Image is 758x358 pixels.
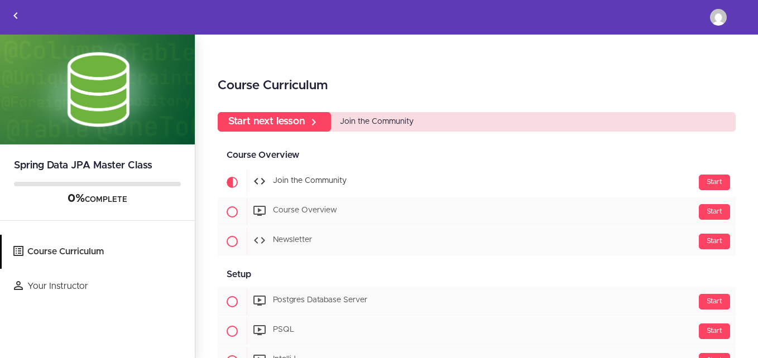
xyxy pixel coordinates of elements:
[710,9,727,26] img: bittukp2000@gmail.com
[9,9,22,22] svg: Back to courses
[699,204,730,220] div: Start
[218,317,736,346] a: Start PSQL
[218,168,736,197] a: Current item Start Join the Community
[2,269,195,303] a: Your Instructor
[14,192,181,206] div: COMPLETE
[218,287,736,316] a: Start Postgres Database Server
[218,197,736,226] a: Start Course Overview
[218,112,331,132] a: Start next lesson
[2,235,195,269] a: Course Curriculum
[68,193,85,204] span: 0%
[273,326,294,334] span: PSQL
[218,168,247,197] span: Current item
[699,323,730,339] div: Start
[1,1,31,34] a: Back to courses
[340,118,414,125] span: Join the Community
[699,234,730,249] div: Start
[273,297,367,304] span: Postgres Database Server
[218,262,736,287] div: Setup
[273,236,312,244] span: Newsletter
[699,294,730,309] div: Start
[699,175,730,190] div: Start
[218,227,736,256] a: Start Newsletter
[218,76,736,95] h2: Course Curriculum
[273,207,337,215] span: Course Overview
[218,143,736,168] div: Course Overview
[273,177,347,185] span: Join the Community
